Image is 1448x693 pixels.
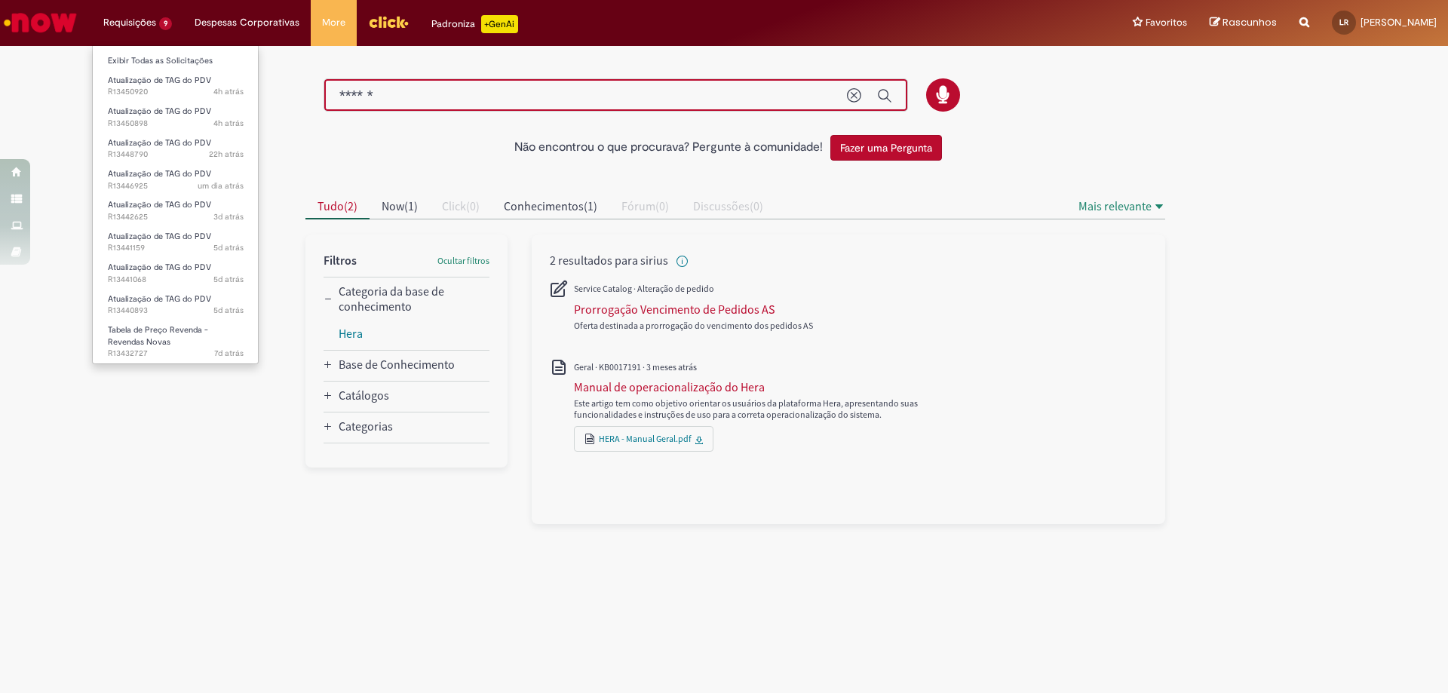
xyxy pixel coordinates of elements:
[108,180,244,192] span: R13446925
[108,199,211,210] span: Atualização de TAG do PDV
[213,242,244,253] time: 22/08/2025 17:42:03
[93,53,259,69] a: Exibir Todas as Solicitações
[108,293,211,305] span: Atualização de TAG do PDV
[1361,16,1437,29] span: [PERSON_NAME]
[108,324,208,348] span: Tabela de Preço Revenda - Revendas Novas
[481,15,518,33] p: +GenAi
[108,149,244,161] span: R13448790
[108,242,244,254] span: R13441159
[108,168,211,179] span: Atualização de TAG do PDV
[93,135,259,163] a: Aberto R13448790 : Atualização de TAG do PDV
[198,180,244,192] span: um dia atrás
[108,211,244,223] span: R13442625
[213,274,244,285] time: 22/08/2025 17:19:54
[92,45,259,364] ul: Requisições
[159,17,172,30] span: 9
[213,86,244,97] time: 27/08/2025 09:10:47
[213,118,244,129] time: 27/08/2025 09:07:48
[322,15,345,30] span: More
[108,75,211,86] span: Atualização de TAG do PDV
[830,135,942,161] button: Fazer uma Pergunta
[108,86,244,98] span: R13450920
[213,86,244,97] span: 4h atrás
[93,166,259,194] a: Aberto R13446925 : Atualização de TAG do PDV
[93,228,259,256] a: Aberto R13441159 : Atualização de TAG do PDV
[93,291,259,319] a: Aberto R13440893 : Atualização de TAG do PDV
[108,118,244,130] span: R13450898
[108,137,211,149] span: Atualização de TAG do PDV
[93,322,259,354] a: Aberto R13432727 : Tabela de Preço Revenda - Revendas Novas
[209,149,244,160] time: 26/08/2025 14:46:23
[93,197,259,225] a: Aberto R13442625 : Atualização de TAG do PDV
[93,72,259,100] a: Aberto R13450920 : Atualização de TAG do PDV
[108,231,211,242] span: Atualização de TAG do PDV
[2,8,79,38] img: ServiceNow
[431,15,518,33] div: Padroniza
[514,141,823,155] h2: Não encontrou o que procurava? Pergunte à comunidade!
[198,180,244,192] time: 26/08/2025 09:17:23
[108,262,211,273] span: Atualização de TAG do PDV
[213,305,244,316] time: 22/08/2025 16:40:49
[1210,16,1277,30] a: Rascunhos
[213,211,244,222] span: 3d atrás
[108,274,244,286] span: R13441068
[368,11,409,33] img: click_logo_yellow_360x200.png
[195,15,299,30] span: Despesas Corporativas
[214,348,244,359] span: 7d atrás
[93,103,259,131] a: Aberto R13450898 : Atualização de TAG do PDV
[1339,17,1348,27] span: LR
[108,348,244,360] span: R13432727
[108,305,244,317] span: R13440893
[93,259,259,287] a: Aberto R13441068 : Atualização de TAG do PDV
[213,274,244,285] span: 5d atrás
[209,149,244,160] span: 22h atrás
[213,211,244,222] time: 25/08/2025 07:30:04
[1223,15,1277,29] span: Rascunhos
[213,118,244,129] span: 4h atrás
[108,106,211,117] span: Atualização de TAG do PDV
[1146,15,1187,30] span: Favoritos
[213,242,244,253] span: 5d atrás
[214,348,244,359] time: 20/08/2025 14:32:39
[213,305,244,316] span: 5d atrás
[103,15,156,30] span: Requisições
